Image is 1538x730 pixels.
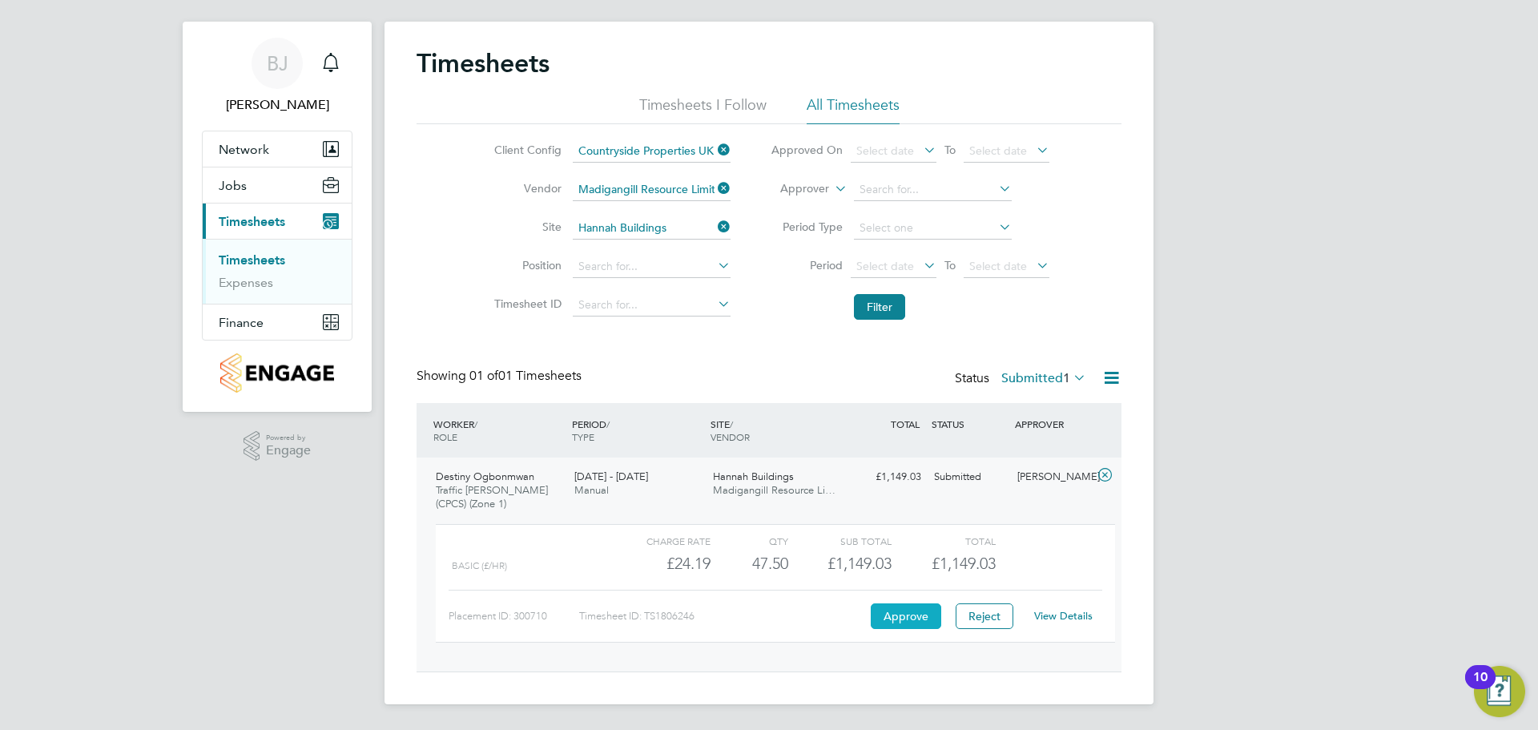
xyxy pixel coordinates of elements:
span: Select date [969,143,1027,158]
span: 01 Timesheets [469,368,582,384]
label: Submitted [1001,370,1086,386]
span: Madigangill Resource Li… [713,483,835,497]
div: [PERSON_NAME] [1011,464,1094,490]
input: Select one [854,217,1012,240]
div: £1,149.03 [788,551,892,577]
button: Jobs [203,167,352,203]
input: Search for... [854,179,1012,201]
a: View Details [1034,609,1093,623]
span: / [606,417,610,430]
input: Search for... [573,294,731,317]
span: Manual [574,483,609,497]
div: Submitted [928,464,1011,490]
button: Finance [203,305,352,340]
span: TYPE [572,430,594,443]
span: Timesheets [219,214,285,229]
div: Charge rate [607,531,711,551]
div: £24.19 [607,551,711,577]
h2: Timesheets [417,47,550,79]
div: £1,149.03 [844,464,928,490]
span: Select date [856,143,914,158]
div: SITE [707,409,845,451]
div: Status [955,368,1089,390]
span: BJ [267,53,288,74]
div: Placement ID: 300710 [449,603,579,629]
a: BJ[PERSON_NAME] [202,38,352,115]
button: Open Resource Center, 10 new notifications [1474,666,1525,717]
div: Sub Total [788,531,892,551]
a: Expenses [219,275,273,290]
label: Position [489,258,562,272]
label: Client Config [489,143,562,157]
span: [DATE] - [DATE] [574,470,648,483]
div: WORKER [429,409,568,451]
button: Timesheets [203,204,352,239]
li: Timesheets I Follow [639,95,767,124]
span: / [730,417,733,430]
button: Filter [854,294,905,320]
span: To [940,255,960,276]
span: Engage [266,444,311,458]
span: 01 of [469,368,498,384]
input: Search for... [573,256,731,278]
input: Search for... [573,217,731,240]
span: £1,149.03 [932,554,996,573]
div: PERIOD [568,409,707,451]
a: Powered byEngage [244,431,312,462]
label: Period Type [771,220,843,234]
img: countryside-properties-logo-retina.png [220,353,333,393]
label: Approver [757,181,829,197]
span: TOTAL [891,417,920,430]
span: Hannah Buildings [713,470,794,483]
span: Select date [969,259,1027,273]
span: Powered by [266,431,311,445]
span: Basic (£/HR) [452,560,507,571]
label: Site [489,220,562,234]
button: Reject [956,603,1013,629]
span: Select date [856,259,914,273]
button: Approve [871,603,941,629]
span: Finance [219,315,264,330]
span: 1 [1063,370,1070,386]
div: 10 [1473,677,1488,698]
li: All Timesheets [807,95,900,124]
span: Network [219,142,269,157]
button: Network [203,131,352,167]
label: Approved On [771,143,843,157]
div: APPROVER [1011,409,1094,438]
label: Timesheet ID [489,296,562,311]
a: Go to home page [202,353,352,393]
span: / [474,417,477,430]
span: Destiny Ogbonmwan [436,470,534,483]
div: STATUS [928,409,1011,438]
span: ROLE [433,430,457,443]
div: 47.50 [711,551,788,577]
input: Search for... [573,179,731,201]
div: Total [892,531,995,551]
div: Showing [417,368,585,385]
div: QTY [711,531,788,551]
div: Timesheet ID: TS1806246 [579,603,867,629]
label: Vendor [489,181,562,196]
input: Search for... [573,140,731,163]
span: To [940,139,960,160]
a: Timesheets [219,252,285,268]
span: Traffic [PERSON_NAME] (CPCS) (Zone 1) [436,483,548,510]
span: Bany Joseph [202,95,352,115]
span: Jobs [219,178,247,193]
div: Timesheets [203,239,352,304]
span: VENDOR [711,430,750,443]
label: Period [771,258,843,272]
nav: Main navigation [183,22,372,412]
